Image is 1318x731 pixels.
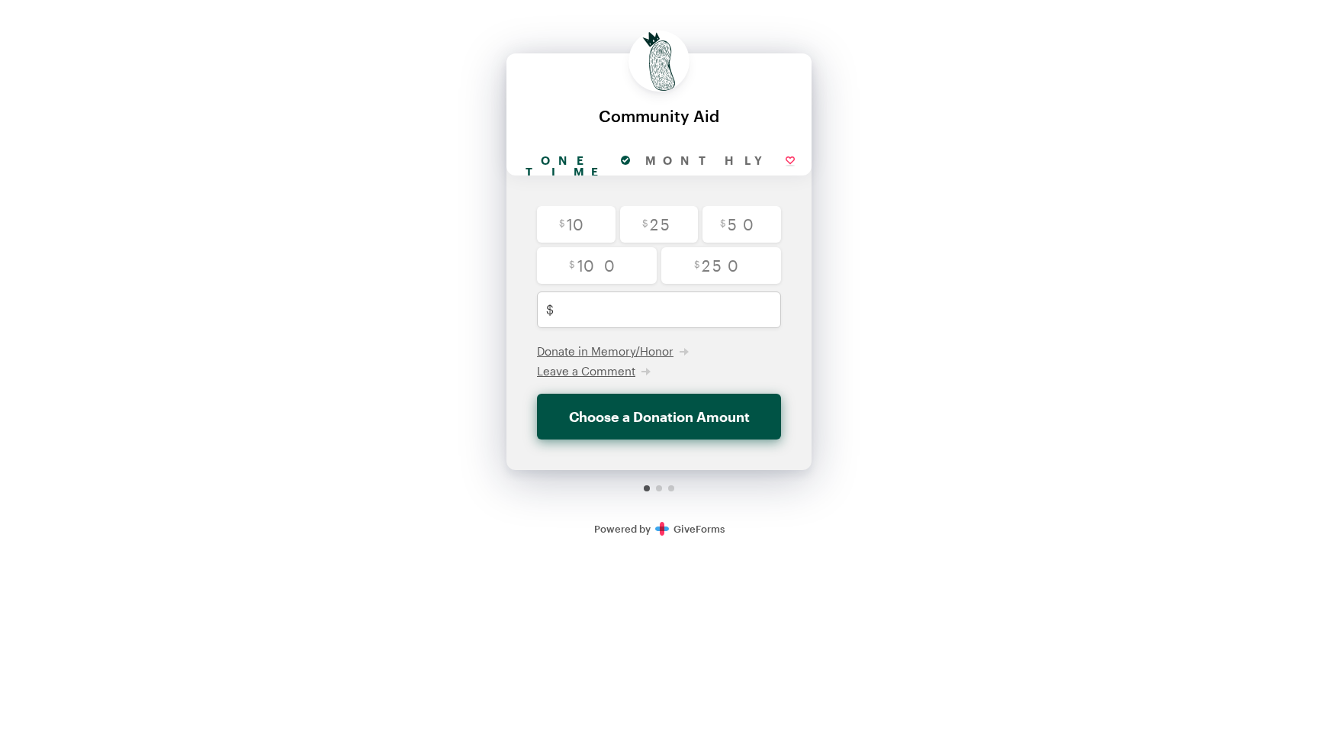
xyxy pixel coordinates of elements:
button: Choose a Donation Amount [537,394,781,440]
span: Leave a Comment [537,364,635,378]
div: Community Aid [522,107,796,124]
a: Secure DonationsPowered byGiveForms [594,523,725,535]
button: Leave a Comment [537,363,651,378]
span: Donate in Memory/Honor [537,344,673,358]
button: Donate in Memory/Honor [537,343,689,359]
